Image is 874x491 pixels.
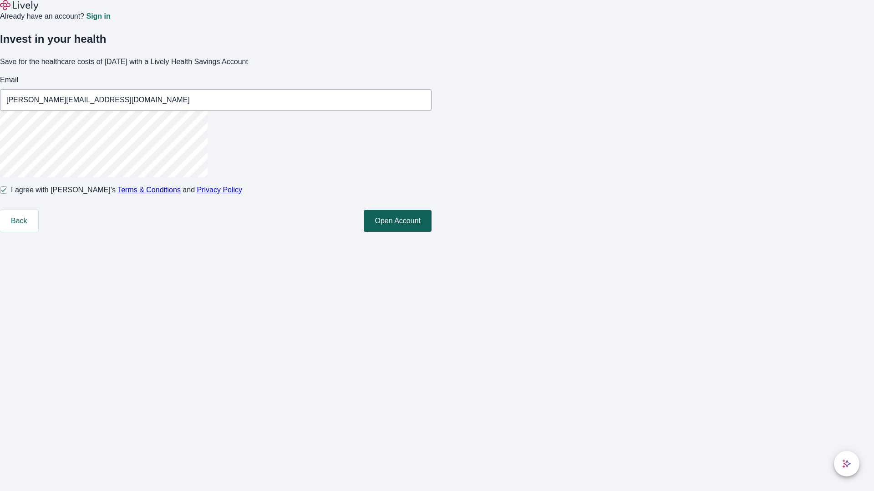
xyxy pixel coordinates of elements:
[842,459,851,468] svg: Lively AI Assistant
[117,186,181,194] a: Terms & Conditions
[197,186,243,194] a: Privacy Policy
[834,451,859,476] button: chat
[11,185,242,195] span: I agree with [PERSON_NAME]’s and
[86,13,110,20] a: Sign in
[364,210,432,232] button: Open Account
